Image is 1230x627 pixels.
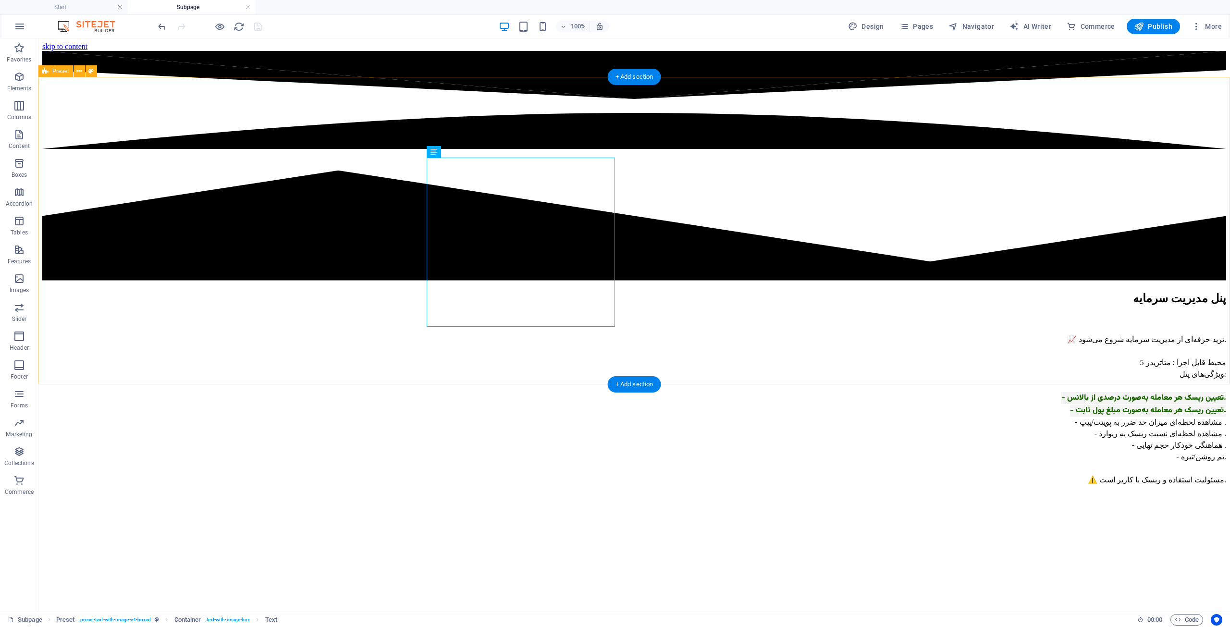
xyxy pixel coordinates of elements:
button: AI Writer [1006,19,1055,34]
p: Boxes [12,171,27,179]
span: Click to select. Double-click to edit [265,614,277,626]
button: Publish [1127,19,1180,34]
button: Design [844,19,888,34]
span: Commerce [1067,22,1115,31]
span: Navigator [948,22,994,31]
p: Content [9,142,30,150]
p: Tables [11,229,28,236]
p: Collections [4,459,34,467]
div: + Add section [608,69,661,85]
span: Design [848,22,884,31]
button: Click here to leave preview mode and continue editing [214,21,225,32]
button: Usercentrics [1211,614,1222,626]
p: Commerce [5,488,34,496]
button: Pages [896,19,937,34]
p: Elements [7,85,32,92]
span: . text-with-image-box [205,614,250,626]
i: This element is a customizable preset [155,617,159,622]
button: reload [233,21,245,32]
p: Forms [11,402,28,409]
span: Code [1175,614,1199,626]
span: AI Writer [1009,22,1051,31]
p: Footer [11,373,28,381]
i: Reload page [234,21,245,32]
p: Header [10,344,29,352]
p: Accordion [6,200,33,208]
span: More [1192,22,1222,31]
button: Code [1170,614,1203,626]
button: undo [156,21,168,32]
button: Navigator [945,19,998,34]
div: + Add section [608,376,661,393]
button: Commerce [1063,19,1119,34]
div: Design (Ctrl+Alt+Y) [844,19,888,34]
p: Features [8,258,31,265]
span: Preset [52,68,69,74]
span: Click to select. Double-click to edit [56,614,75,626]
p: Columns [7,113,31,121]
button: 100% [556,21,590,32]
span: Pages [899,22,933,31]
p: Images [10,286,29,294]
h4: Subpage [128,2,256,12]
img: Editor Logo [55,21,127,32]
span: Publish [1134,22,1172,31]
a: skip to content [4,4,49,12]
button: More [1188,19,1226,34]
p: Favorites [7,56,31,63]
span: Click to select. Double-click to edit [174,614,201,626]
span: . preset-text-with-image-v4-boxed [78,614,151,626]
h6: 100% [570,21,586,32]
nav: breadcrumb [56,614,277,626]
a: Click to cancel selection. Double-click to open Pages [8,614,42,626]
span: 00 00 [1147,614,1162,626]
p: Marketing [6,430,32,438]
i: On resize automatically adjust zoom level to fit chosen device. [595,22,604,31]
h6: Session time [1137,614,1163,626]
span: : [1154,616,1156,623]
i: Undo: Change text (Ctrl+Z) [157,21,168,32]
p: Slider [12,315,27,323]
